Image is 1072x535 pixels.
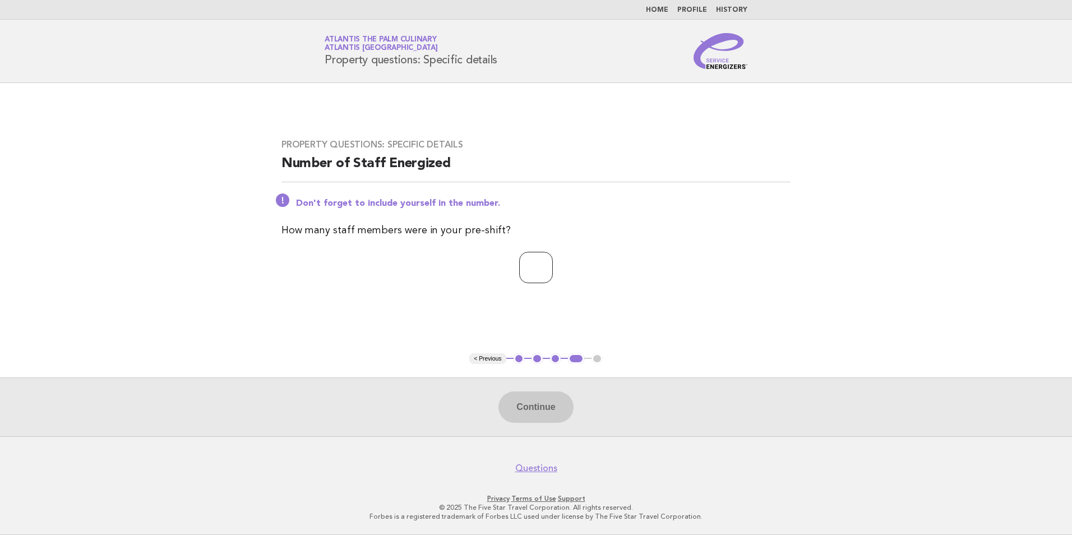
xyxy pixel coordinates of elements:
[511,495,556,502] a: Terms of Use
[487,495,510,502] a: Privacy
[646,7,668,13] a: Home
[694,33,747,69] img: Service Energizers
[558,495,585,502] a: Support
[296,198,791,209] p: Don't forget to include yourself in the number.
[193,503,879,512] p: © 2025 The Five Star Travel Corporation. All rights reserved.
[677,7,707,13] a: Profile
[716,7,747,13] a: History
[281,223,791,238] p: How many staff members were in your pre-shift?
[281,155,791,182] h2: Number of Staff Energized
[550,353,561,365] button: 3
[469,353,506,365] button: < Previous
[325,45,438,52] span: Atlantis [GEOGRAPHIC_DATA]
[568,353,584,365] button: 4
[515,463,557,474] a: Questions
[193,512,879,521] p: Forbes is a registered trademark of Forbes LLC used under license by The Five Star Travel Corpora...
[325,36,438,52] a: Atlantis The Palm CulinaryAtlantis [GEOGRAPHIC_DATA]
[325,36,497,66] h1: Property questions: Specific details
[514,353,525,365] button: 1
[532,353,543,365] button: 2
[193,494,879,503] p: · ·
[281,139,791,150] h3: Property questions: Specific details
